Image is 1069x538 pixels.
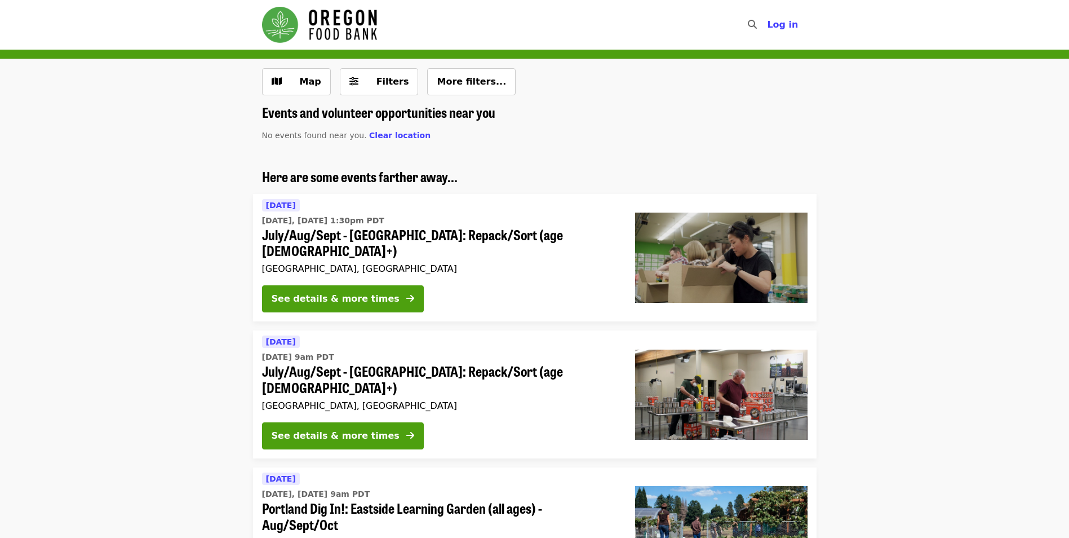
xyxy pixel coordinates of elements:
[272,292,400,306] div: See details & more times
[340,68,419,95] button: Filters (0 selected)
[369,131,431,140] span: Clear location
[748,19,757,30] i: search icon
[262,351,334,363] time: [DATE] 9am PDT
[262,166,458,186] span: Here are some events farther away...
[767,19,798,30] span: Log in
[262,263,617,274] div: [GEOGRAPHIC_DATA], [GEOGRAPHIC_DATA]
[262,227,617,259] span: July/Aug/Sept - [GEOGRAPHIC_DATA]: Repack/Sort (age [DEMOGRAPHIC_DATA]+)
[272,76,282,87] i: map icon
[262,7,377,43] img: Oregon Food Bank - Home
[262,488,370,500] time: [DATE], [DATE] 9am PDT
[266,474,296,483] span: [DATE]
[406,293,414,304] i: arrow-right icon
[437,76,506,87] span: More filters...
[253,330,817,458] a: See details for "July/Aug/Sept - Portland: Repack/Sort (age 16+)"
[300,76,321,87] span: Map
[427,68,516,95] button: More filters...
[758,14,807,36] button: Log in
[266,337,296,346] span: [DATE]
[253,194,817,322] a: See details for "July/Aug/Sept - Portland: Repack/Sort (age 8+)"
[369,130,431,142] button: Clear location
[262,422,424,449] button: See details & more times
[262,131,367,140] span: No events found near you.
[262,215,384,227] time: [DATE], [DATE] 1:30pm PDT
[635,350,808,440] img: July/Aug/Sept - Portland: Repack/Sort (age 16+) organized by Oregon Food Bank
[262,500,617,533] span: Portland Dig In!: Eastside Learning Garden (all ages) - Aug/Sept/Oct
[262,102,495,122] span: Events and volunteer opportunities near you
[349,76,358,87] i: sliders-h icon
[376,76,409,87] span: Filters
[266,201,296,210] span: [DATE]
[406,430,414,441] i: arrow-right icon
[262,363,617,396] span: July/Aug/Sept - [GEOGRAPHIC_DATA]: Repack/Sort (age [DEMOGRAPHIC_DATA]+)
[764,11,773,38] input: Search
[635,213,808,303] img: July/Aug/Sept - Portland: Repack/Sort (age 8+) organized by Oregon Food Bank
[272,429,400,443] div: See details & more times
[262,400,617,411] div: [GEOGRAPHIC_DATA], [GEOGRAPHIC_DATA]
[262,68,331,95] button: Show map view
[262,285,424,312] button: See details & more times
